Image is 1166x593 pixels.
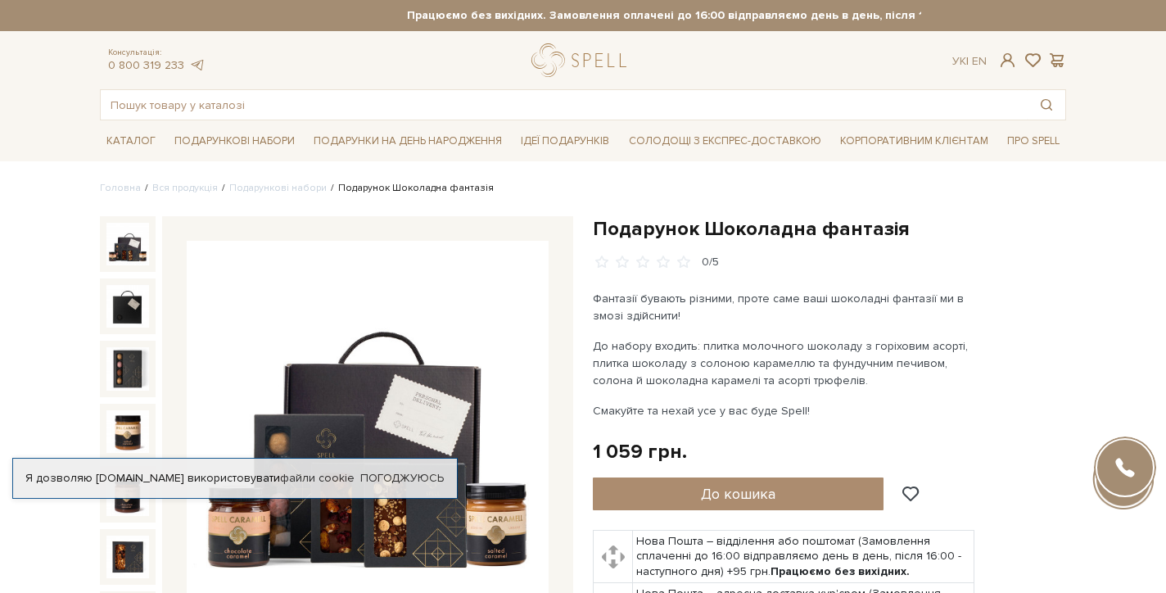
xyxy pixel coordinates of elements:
[514,129,616,154] span: Ідеї подарунків
[108,58,184,72] a: 0 800 319 233
[593,439,687,464] div: 1 059 грн.
[280,471,355,485] a: файли cookie
[13,471,457,486] div: Я дозволяю [DOMAIN_NAME] використовувати
[622,127,828,155] a: Солодощі з експрес-доставкою
[952,54,987,69] div: Ук
[966,54,969,68] span: |
[593,216,1066,242] h1: Подарунок Шоколадна фантазія
[106,285,149,328] img: Подарунок Шоколадна фантазія
[972,54,987,68] a: En
[593,290,977,324] p: Фантазії бувають різними, проте саме ваші шоколадні фантазії ми в змозі здійснити!
[307,129,508,154] span: Подарунки на День народження
[593,478,884,510] button: До кошика
[360,471,444,486] a: Погоджуюсь
[188,58,205,72] a: telegram
[531,43,634,77] a: logo
[593,402,977,419] p: Смакуйте та нехай усе у вас буде Spell!
[168,129,301,154] span: Подарункові набори
[593,337,977,389] p: До набору входить: плитка молочного шоколаду з горіховим асорті, плитка шоколаду з солоною караме...
[1001,129,1066,154] span: Про Spell
[106,410,149,453] img: Подарунок Шоколадна фантазія
[327,181,494,196] li: Подарунок Шоколадна фантазія
[106,223,149,265] img: Подарунок Шоколадна фантазія
[1028,90,1065,120] button: Пошук товару у каталозі
[633,531,974,583] td: Нова Пошта – відділення або поштомат (Замовлення сплаченні до 16:00 відправляємо день в день, піс...
[106,347,149,390] img: Подарунок Шоколадна фантазія
[229,182,327,194] a: Подарункові набори
[100,129,162,154] span: Каталог
[702,255,719,270] div: 0/5
[100,182,141,194] a: Головна
[701,485,775,503] span: До кошика
[101,90,1028,120] input: Пошук товару у каталозі
[834,127,995,155] a: Корпоративним клієнтам
[771,564,910,578] b: Працюємо без вихідних.
[108,48,205,58] span: Консультація:
[106,536,149,578] img: Подарунок Шоколадна фантазія
[152,182,218,194] a: Вся продукція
